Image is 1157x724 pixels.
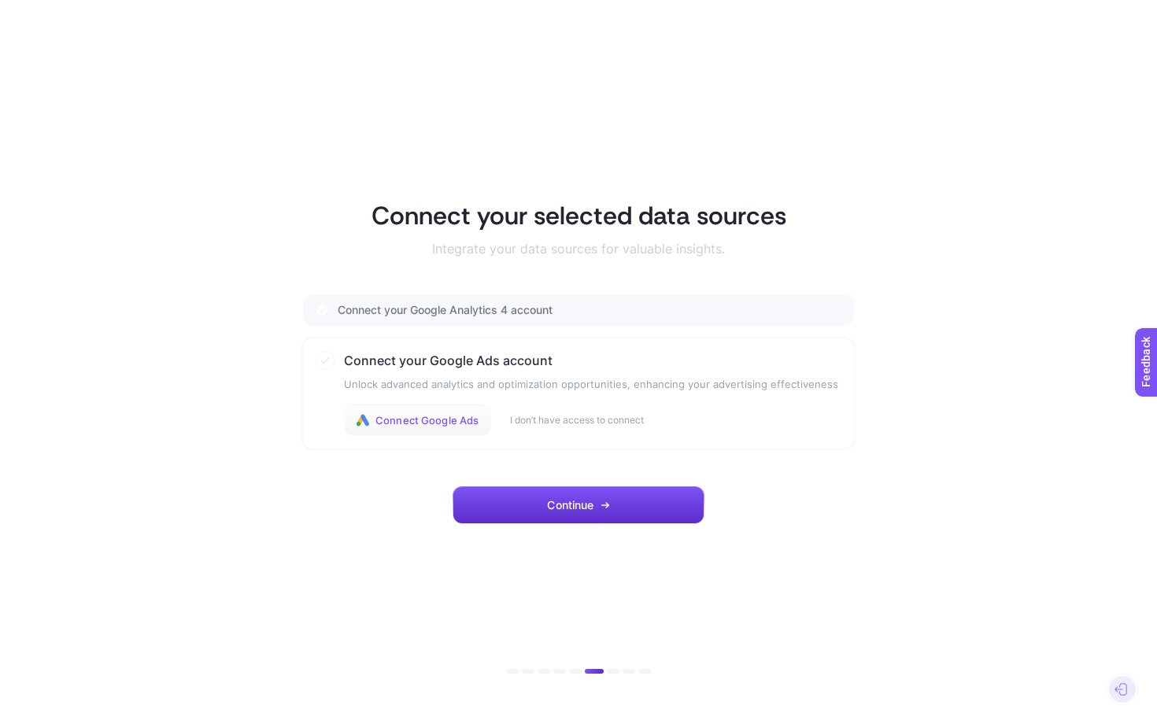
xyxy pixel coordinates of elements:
[453,486,704,524] button: Continue
[9,5,60,17] span: Feedback
[338,304,553,316] h3: Connect your Google Analytics 4 account
[547,499,593,512] span: Continue
[375,414,479,427] span: Connect Google Ads
[344,351,838,370] h3: Connect your Google Ads account
[510,414,644,427] button: I don’t have access to connect
[344,404,491,436] button: Connect Google Ads
[432,241,725,257] p: Integrate your data sources for valuable insights.
[371,200,786,231] h1: Connect your selected data sources
[344,376,838,392] p: Unlock advanced analytics and optimization opportunities, enhancing your advertising effectiveness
